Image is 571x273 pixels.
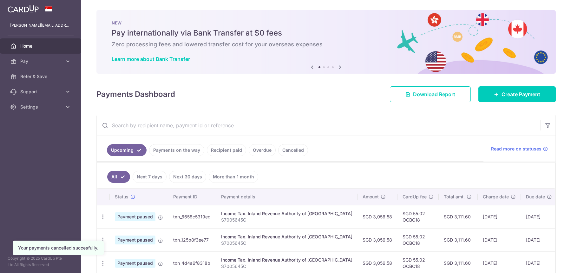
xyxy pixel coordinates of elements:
h6: Zero processing fees and lowered transfer cost for your overseas expenses [112,41,541,48]
th: Payment ID [168,189,216,205]
div: Income Tax. Inland Revenue Authority of [GEOGRAPHIC_DATA] [221,234,352,240]
a: Next 30 days [169,171,206,183]
td: [DATE] [521,205,557,228]
td: [DATE] [478,228,521,251]
span: Home [20,43,62,49]
div: Income Tax. Inland Revenue Authority of [GEOGRAPHIC_DATA] [221,210,352,217]
span: Status [115,194,128,200]
th: Payment details [216,189,358,205]
h4: Payments Dashboard [96,89,175,100]
p: S7005645C [221,240,352,246]
h5: Pay internationally via Bank Transfer at $0 fees [112,28,541,38]
div: Income Tax. Inland Revenue Authority of [GEOGRAPHIC_DATA] [221,257,352,263]
a: Recipient paid [207,144,246,156]
td: SGD 3,111.60 [439,205,478,228]
span: Create Payment [502,90,540,98]
input: Search by recipient name, payment id or reference [97,115,540,136]
span: Support [20,89,62,95]
td: txn_6658c5319ed [168,205,216,228]
a: Cancelled [278,144,308,156]
span: Total amt. [444,194,465,200]
a: Download Report [390,86,471,102]
p: S7005645C [221,217,352,223]
a: All [107,171,130,183]
span: Payment paused [115,236,155,244]
a: Upcoming [107,144,147,156]
span: Download Report [413,90,455,98]
a: Next 7 days [133,171,167,183]
td: [DATE] [478,205,521,228]
div: Your payments cancelled succesfully. [18,245,98,251]
td: SGD 3,111.60 [439,228,478,251]
a: Learn more about Bank Transfer [112,56,190,62]
a: Payments on the way [149,144,204,156]
span: Charge date [483,194,509,200]
span: Payment paused [115,259,155,268]
span: Read more on statuses [491,146,541,152]
span: Pay [20,58,62,64]
td: SGD 3,056.58 [358,228,397,251]
td: txn_125b8f3ee77 [168,228,216,251]
img: CardUp [8,5,39,13]
td: SGD 55.02 OCBC18 [397,205,439,228]
img: Bank transfer banner [96,10,556,74]
td: SGD 55.02 OCBC18 [397,228,439,251]
p: [PERSON_NAME][EMAIL_ADDRESS][DOMAIN_NAME] [10,22,71,29]
p: NEW [112,20,541,25]
span: CardUp fee [403,194,427,200]
span: Amount [363,194,379,200]
td: [DATE] [521,228,557,251]
p: S7005645C [221,263,352,270]
span: Payment paused [115,212,155,221]
td: SGD 3,056.58 [358,205,397,228]
a: More than 1 month [209,171,258,183]
a: Read more on statuses [491,146,548,152]
span: Refer & Save [20,73,62,80]
a: Overdue [249,144,276,156]
span: Due date [526,194,545,200]
a: Create Payment [478,86,556,102]
span: Settings [20,104,62,110]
